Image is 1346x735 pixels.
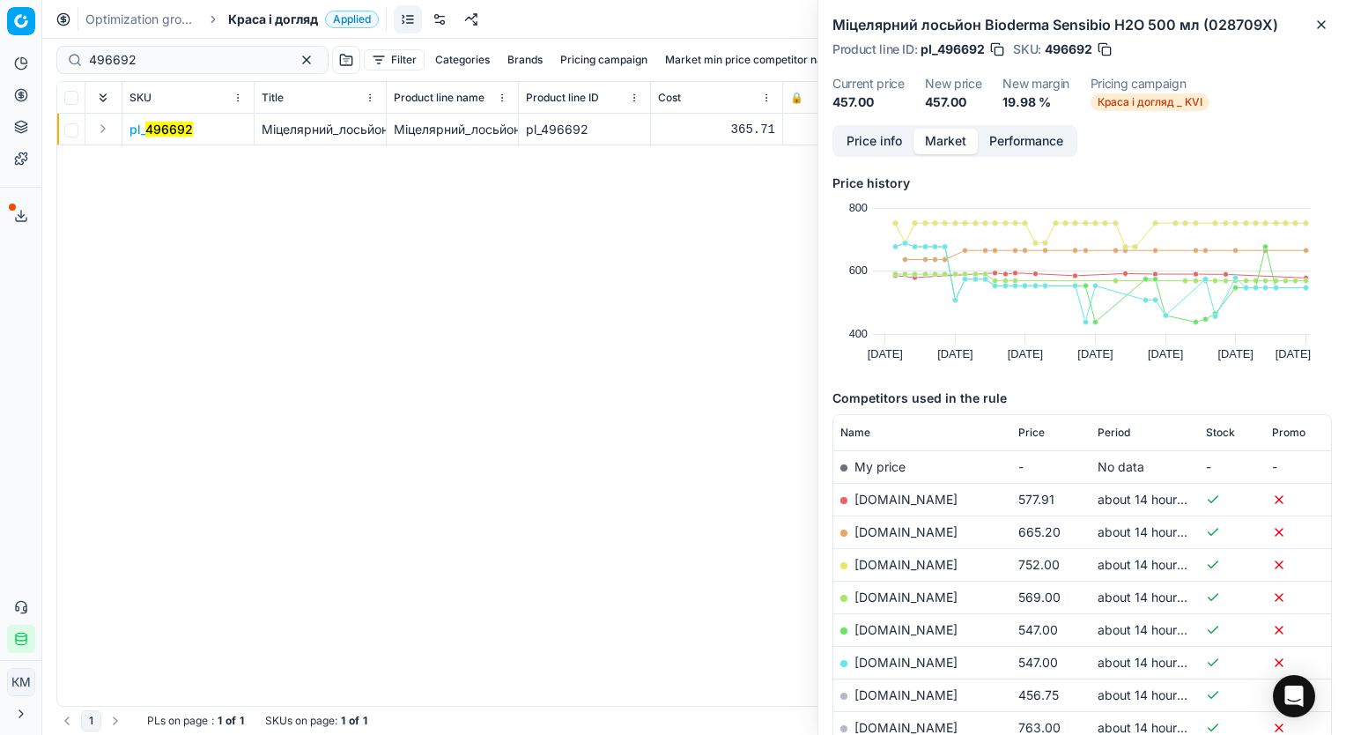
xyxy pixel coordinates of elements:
[1013,43,1041,56] span: SKU :
[1098,655,1209,670] span: about 14 hours ago
[92,118,114,139] button: Expand
[500,49,550,71] button: Brands
[854,720,958,735] a: [DOMAIN_NAME]
[92,87,114,108] button: Expand all
[1018,557,1060,572] span: 752.00
[1018,492,1054,507] span: 577.91
[1018,590,1061,605] span: 569.00
[835,129,913,154] button: Price info
[1018,622,1058,637] span: 547.00
[8,669,34,695] span: КM
[854,590,958,605] a: [DOMAIN_NAME]
[228,11,379,28] span: Краса і доглядApplied
[226,714,236,728] strong: of
[1206,426,1235,440] span: Stock
[262,91,284,105] span: Title
[147,714,208,728] span: PLs on page
[1265,450,1331,483] td: -
[832,78,904,90] dt: Current price
[147,714,244,728] div: :
[1098,426,1130,440] span: Period
[854,687,958,702] a: [DOMAIN_NAME]
[978,129,1075,154] button: Performance
[89,51,282,69] input: Search by SKU or title
[832,93,904,111] dd: 457.00
[790,91,803,105] span: 🔒
[658,91,681,105] span: Cost
[85,11,198,28] a: Optimization groups
[553,49,655,71] button: Pricing campaign
[1018,720,1061,735] span: 763.00
[228,11,318,28] span: Краса і догляд
[868,347,903,360] text: [DATE]
[1273,675,1315,717] div: Open Intercom Messenger
[81,710,101,731] button: 1
[1018,655,1058,670] span: 547.00
[56,710,126,731] nav: pagination
[1002,93,1069,111] dd: 19.98 %
[1008,347,1043,360] text: [DATE]
[1218,347,1254,360] text: [DATE]
[394,91,484,105] span: Product line name
[1018,426,1045,440] span: Price
[1018,524,1061,539] span: 665.20
[1098,492,1209,507] span: about 14 hours ago
[240,714,244,728] strong: 1
[85,11,379,28] nav: breadcrumb
[349,714,359,728] strong: of
[1148,347,1183,360] text: [DATE]
[341,714,345,728] strong: 1
[428,49,497,71] button: Categories
[658,49,846,71] button: Market min price competitor name
[1272,426,1305,440] span: Promo
[56,710,78,731] button: Go to previous page
[1077,347,1113,360] text: [DATE]
[129,91,152,105] span: SKU
[1276,347,1311,360] text: [DATE]
[854,459,906,474] span: My price
[394,121,511,138] div: Міцелярний_лосьйон_Bioderma_Sensibio_Н2О_500_мл_(028709X)
[1002,78,1069,90] dt: New margin
[1091,450,1199,483] td: No data
[526,121,643,138] div: pl_496692
[849,327,868,340] text: 400
[832,390,1332,407] h5: Competitors used in the rule
[105,710,126,731] button: Go to next page
[849,201,868,214] text: 800
[840,426,870,440] span: Name
[1011,450,1091,483] td: -
[526,91,599,105] span: Product line ID
[849,264,868,277] text: 600
[7,668,35,696] button: КM
[145,122,193,137] mark: 496692
[1091,78,1209,90] dt: Pricing campaign
[265,714,337,728] span: SKUs on page :
[925,78,981,90] dt: New price
[262,122,651,137] span: Міцелярний_лосьйон_Bioderma_Sensibio_Н2О_500_мл_(028709X)
[854,492,958,507] a: [DOMAIN_NAME]
[1098,590,1209,605] span: about 14 hours ago
[1045,41,1092,58] span: 496692
[1091,93,1209,111] span: Краса і догляд _ KVI
[218,714,222,728] strong: 1
[937,347,973,360] text: [DATE]
[129,121,193,138] span: pl_
[854,524,958,539] a: [DOMAIN_NAME]
[129,121,193,138] button: pl_496692
[1098,524,1209,539] span: about 14 hours ago
[1199,450,1265,483] td: -
[832,14,1332,35] h2: Міцелярний лосьйон Bioderma Sensibio Н2О 500 мл (028709X)
[913,129,978,154] button: Market
[854,655,958,670] a: [DOMAIN_NAME]
[1098,557,1209,572] span: about 14 hours ago
[658,121,775,138] div: 365.71
[854,622,958,637] a: [DOMAIN_NAME]
[832,174,1332,192] h5: Price history
[1098,622,1209,637] span: about 14 hours ago
[832,43,917,56] span: Product line ID :
[1018,687,1059,702] span: 456.75
[925,93,981,111] dd: 457.00
[1098,720,1209,735] span: about 14 hours ago
[921,41,985,58] span: pl_496692
[364,49,425,71] button: Filter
